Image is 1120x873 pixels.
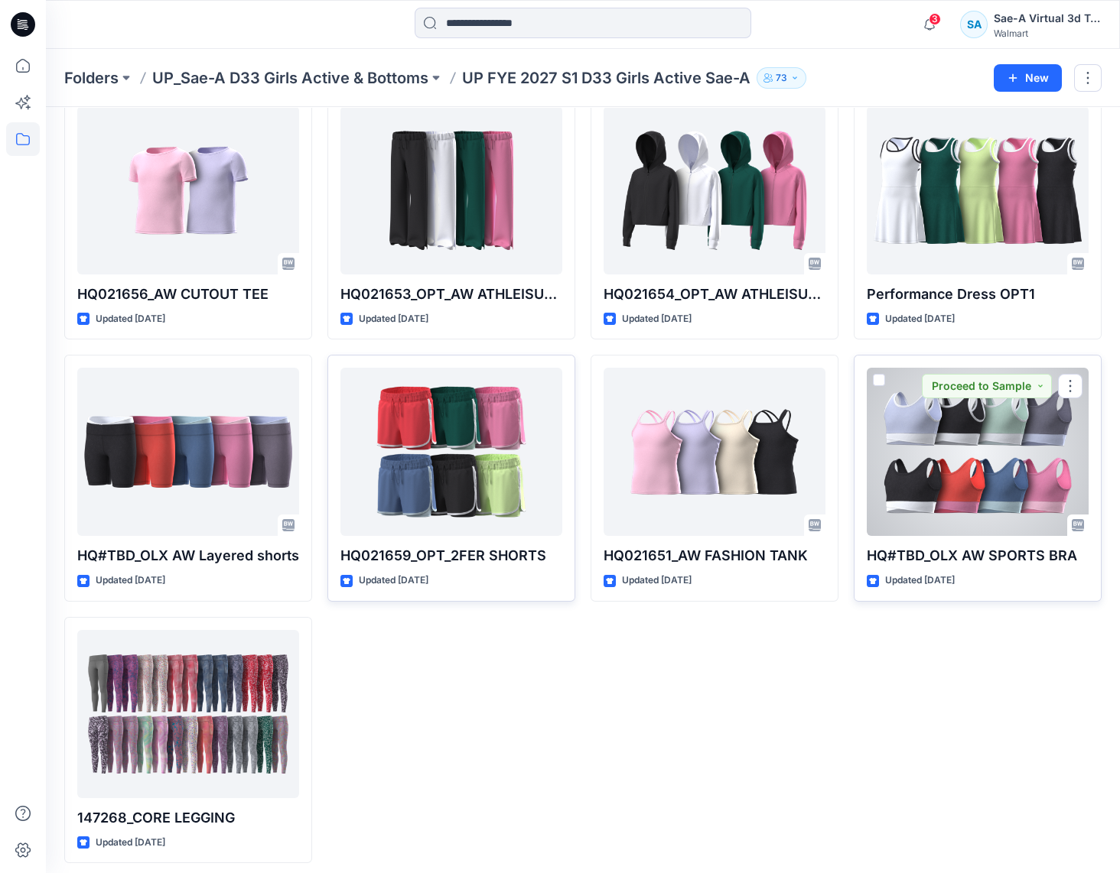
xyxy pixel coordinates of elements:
button: 73 [757,67,806,89]
p: Updated [DATE] [96,311,165,327]
p: HQ#TBD_OLX AW Layered shorts [77,545,299,566]
p: UP FYE 2027 S1 D33 Girls Active Sae-A [462,67,750,89]
p: HQ021653_OPT_AW ATHLEISURE PANT [340,284,562,305]
a: Folders [64,67,119,89]
p: HQ021656_AW CUTOUT TEE [77,284,299,305]
a: UP_Sae-A D33 Girls Active & Bottoms [152,67,428,89]
a: HQ021659_OPT_2FER SHORTS [340,368,562,536]
p: Updated [DATE] [622,573,692,589]
a: Performance Dress OPT1 [867,106,1089,274]
a: HQ021651_AW FASHION TANK [604,368,825,536]
div: Sae-A Virtual 3d Team [994,9,1101,28]
p: Updated [DATE] [622,311,692,327]
a: HQ021656_AW CUTOUT TEE [77,106,299,274]
a: HQ#TBD_OLX AW SPORTS BRA [867,368,1089,536]
a: HQ#TBD_OLX AW Layered shorts [77,368,299,536]
p: Updated [DATE] [359,573,428,589]
p: 147268_CORE LEGGING [77,807,299,829]
p: HQ021651_AW FASHION TANK [604,545,825,566]
button: New [994,64,1062,92]
p: 73 [776,70,787,86]
p: Updated [DATE] [96,573,165,589]
p: Performance Dress OPT1 [867,284,1089,305]
p: HQ021654_OPT_AW ATHLEISURE TOP [604,284,825,305]
p: Updated [DATE] [885,311,955,327]
a: HQ021654_OPT_AW ATHLEISURE TOP [604,106,825,274]
p: Updated [DATE] [359,311,428,327]
div: Walmart [994,28,1101,39]
p: Updated [DATE] [885,573,955,589]
p: HQ#TBD_OLX AW SPORTS BRA [867,545,1089,566]
a: 147268_CORE LEGGING [77,630,299,798]
p: Updated [DATE] [96,835,165,851]
span: 3 [929,13,941,25]
p: HQ021659_OPT_2FER SHORTS [340,545,562,566]
a: HQ021653_OPT_AW ATHLEISURE PANT [340,106,562,274]
div: SA [960,11,988,38]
